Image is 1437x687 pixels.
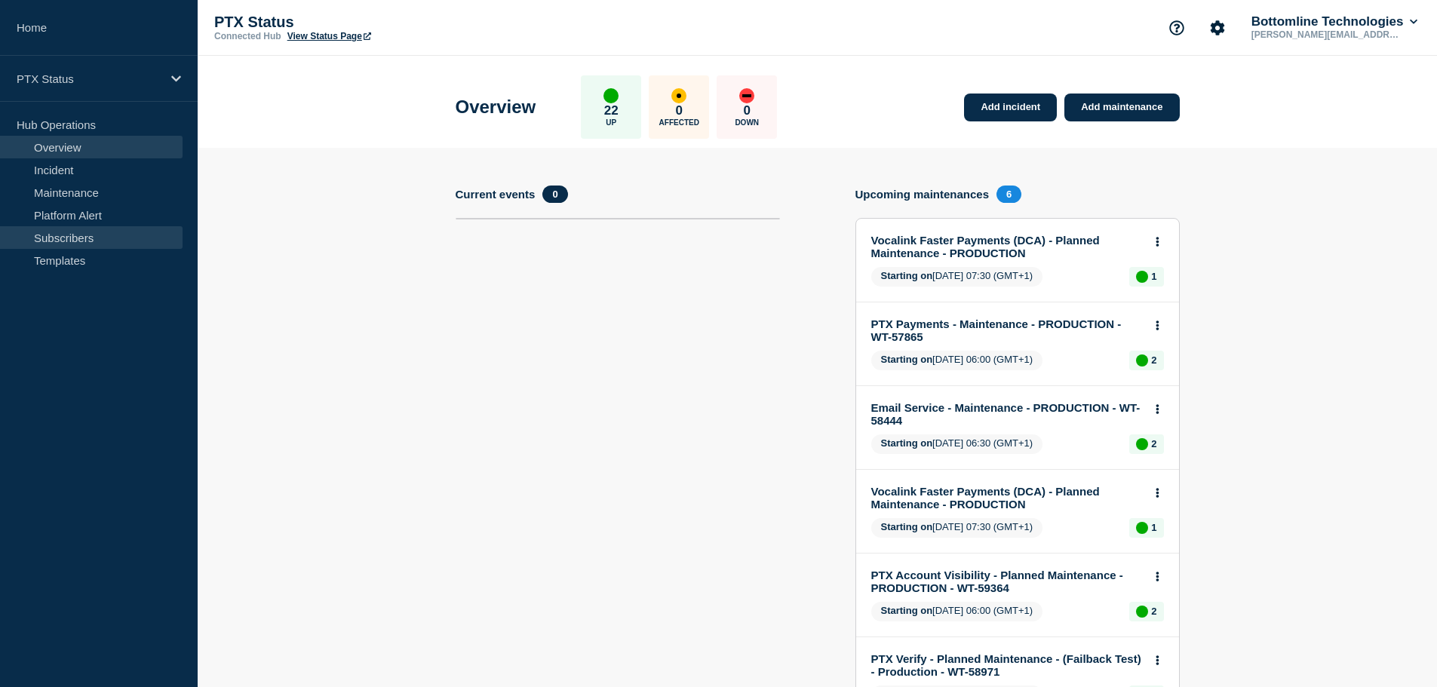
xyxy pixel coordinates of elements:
[871,518,1043,538] span: [DATE] 07:30 (GMT+1)
[1136,354,1148,367] div: up
[1151,522,1156,533] p: 1
[1248,29,1405,40] p: [PERSON_NAME][EMAIL_ADDRESS][PERSON_NAME][DOMAIN_NAME]
[881,521,933,532] span: Starting on
[659,118,699,127] p: Affected
[1248,14,1420,29] button: Bottomline Technologies
[606,118,616,127] p: Up
[735,118,759,127] p: Down
[871,652,1144,678] a: PTX Verify - Planned Maintenance - (Failback Test) - Production - WT-58971
[1151,271,1156,282] p: 1
[671,88,686,103] div: affected
[287,31,371,41] a: View Status Page
[1136,438,1148,450] div: up
[1136,606,1148,618] div: up
[871,485,1144,511] a: Vocalink Faster Payments (DCA) - Planned Maintenance - PRODUCTION
[1202,12,1233,44] button: Account settings
[1151,438,1156,449] p: 2
[1136,271,1148,283] div: up
[604,103,619,118] p: 22
[456,97,536,118] h1: Overview
[214,14,516,31] p: PTX Status
[881,605,933,616] span: Starting on
[871,434,1043,454] span: [DATE] 06:30 (GMT+1)
[964,94,1057,121] a: Add incident
[1151,354,1156,366] p: 2
[1136,522,1148,534] div: up
[881,437,933,449] span: Starting on
[871,234,1144,259] a: Vocalink Faster Payments (DCA) - Planned Maintenance - PRODUCTION
[855,188,990,201] h4: Upcoming maintenances
[1064,94,1179,121] a: Add maintenance
[456,188,536,201] h4: Current events
[676,103,683,118] p: 0
[871,569,1144,594] a: PTX Account Visibility - Planned Maintenance - PRODUCTION - WT-59364
[1161,12,1193,44] button: Support
[214,31,281,41] p: Connected Hub
[744,103,751,118] p: 0
[996,186,1021,203] span: 6
[1151,606,1156,617] p: 2
[871,317,1144,343] a: PTX Payments - Maintenance - PRODUCTION - WT-57865
[17,72,161,85] p: PTX Status
[542,186,567,203] span: 0
[871,351,1043,370] span: [DATE] 06:00 (GMT+1)
[603,88,619,103] div: up
[881,270,933,281] span: Starting on
[739,88,754,103] div: down
[871,267,1043,287] span: [DATE] 07:30 (GMT+1)
[881,354,933,365] span: Starting on
[871,401,1144,427] a: Email Service - Maintenance - PRODUCTION - WT-58444
[871,602,1043,621] span: [DATE] 06:00 (GMT+1)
